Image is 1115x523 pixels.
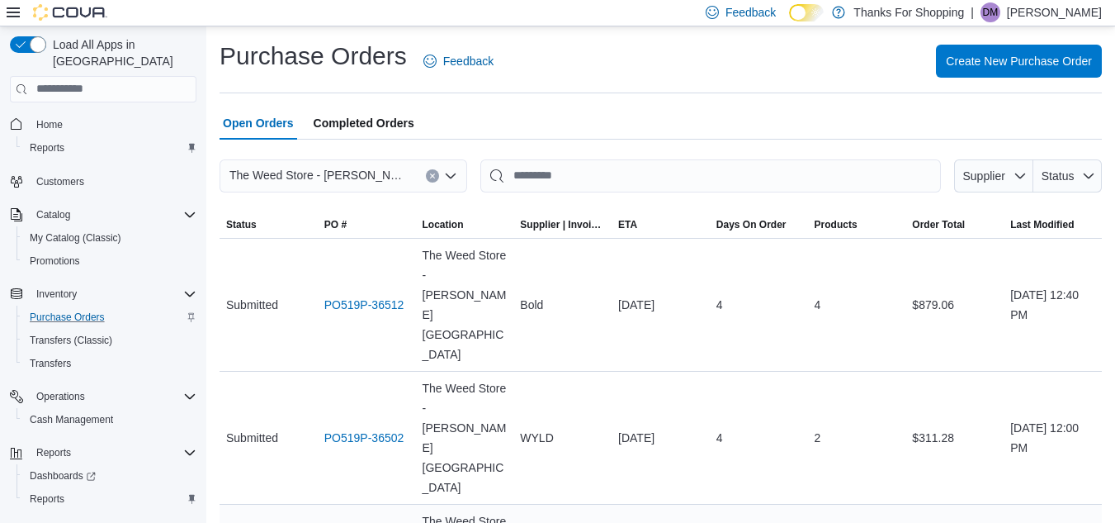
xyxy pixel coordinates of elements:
button: Days On Order [710,212,808,238]
a: Feedback [417,45,500,78]
p: Thanks For Shopping [853,2,964,22]
span: Operations [30,387,196,407]
span: DM [983,2,999,22]
span: Status [226,218,257,231]
button: Inventory [30,284,83,304]
span: Reports [30,443,196,463]
span: PO # [324,218,347,231]
span: The Weed Store - [PERSON_NAME][GEOGRAPHIC_DATA] [423,245,508,364]
span: My Catalog (Classic) [23,228,196,248]
button: Supplier [954,159,1033,193]
input: This is a search bar. After typing your query, hit enter to filter the results lower in the page. [480,159,941,193]
span: Reports [30,492,64,506]
a: Reports [23,489,71,509]
span: Last Modified [1010,218,1074,231]
div: $311.28 [905,421,1004,454]
div: WYLD [513,421,612,454]
button: Status [1033,159,1102,193]
a: Reports [23,138,71,158]
span: Create New Purchase Order [946,53,1092,69]
input: Dark Mode [789,4,824,21]
a: Dashboards [23,466,102,486]
button: Open list of options [444,169,457,183]
span: Transfers [30,357,71,370]
button: Products [808,212,906,238]
span: Open Orders [223,107,294,140]
span: The Weed Store - [PERSON_NAME][GEOGRAPHIC_DATA] [229,165,409,185]
button: Cash Management [17,408,203,431]
button: Promotions [17,250,203,273]
span: 4 [716,295,723,315]
span: Catalog [36,208,70,221]
span: Customers [30,171,196,192]
span: Reports [30,141,64,155]
a: Home [30,115,69,135]
button: Reports [3,441,203,464]
button: Transfers [17,352,203,375]
button: Transfers (Classic) [17,329,203,352]
button: PO # [318,212,416,238]
span: Cash Management [30,413,113,426]
div: [DATE] [612,421,710,454]
button: Clear input [426,169,439,183]
a: Transfers (Classic) [23,330,119,350]
button: Create New Purchase Order [936,45,1102,78]
button: Supplier | Invoice Number [513,212,612,238]
span: Submitted [226,428,278,448]
span: Supplier [963,169,1005,183]
span: Cash Management [23,410,196,430]
span: Catalog [30,205,196,225]
span: Load All Apps in [GEOGRAPHIC_DATA] [46,36,196,69]
a: Cash Management [23,410,120,430]
span: The Weed Store - [PERSON_NAME][GEOGRAPHIC_DATA] [423,378,508,497]
span: Transfers (Classic) [23,330,196,350]
span: 4 [716,428,723,448]
a: Purchase Orders [23,307,111,327]
button: Status [220,212,318,238]
div: Location [423,218,464,231]
span: Completed Orders [314,107,414,140]
span: Days On Order [716,218,787,231]
span: Customers [36,175,84,188]
button: Operations [30,387,92,407]
p: | [971,2,974,22]
button: Reports [17,487,203,511]
p: [PERSON_NAME] [1007,2,1102,22]
div: [DATE] [612,288,710,321]
span: Status [1042,169,1075,183]
div: Dustin Miller [980,2,1000,22]
button: Reports [30,443,78,463]
button: Purchase Orders [17,306,203,329]
span: Inventory [36,288,77,301]
button: ETA [612,212,710,238]
h1: Purchase Orders [220,40,407,73]
img: Cova [33,4,107,21]
div: [DATE] 12:40 PM [1004,278,1102,331]
span: Dashboards [23,466,196,486]
button: Catalog [3,203,203,226]
button: Reports [17,136,203,159]
span: Submitted [226,295,278,315]
button: Last Modified [1004,212,1102,238]
span: My Catalog (Classic) [30,231,121,245]
span: Feedback [725,4,776,21]
span: ETA [618,218,637,231]
span: Transfers (Classic) [30,334,112,347]
button: Order Total [905,212,1004,238]
a: PO519P-36502 [324,428,404,448]
button: My Catalog (Classic) [17,226,203,250]
div: [DATE] 12:00 PM [1004,411,1102,464]
span: Feedback [443,53,494,69]
div: $879.06 [905,288,1004,321]
a: PO519P-36512 [324,295,404,315]
a: Transfers [23,354,78,373]
button: Home [3,112,203,136]
a: My Catalog (Classic) [23,228,128,248]
button: Catalog [30,205,77,225]
span: Reports [23,489,196,509]
span: Order Total [912,218,965,231]
span: Supplier | Invoice Number [520,218,605,231]
span: Home [30,114,196,135]
span: Reports [23,138,196,158]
